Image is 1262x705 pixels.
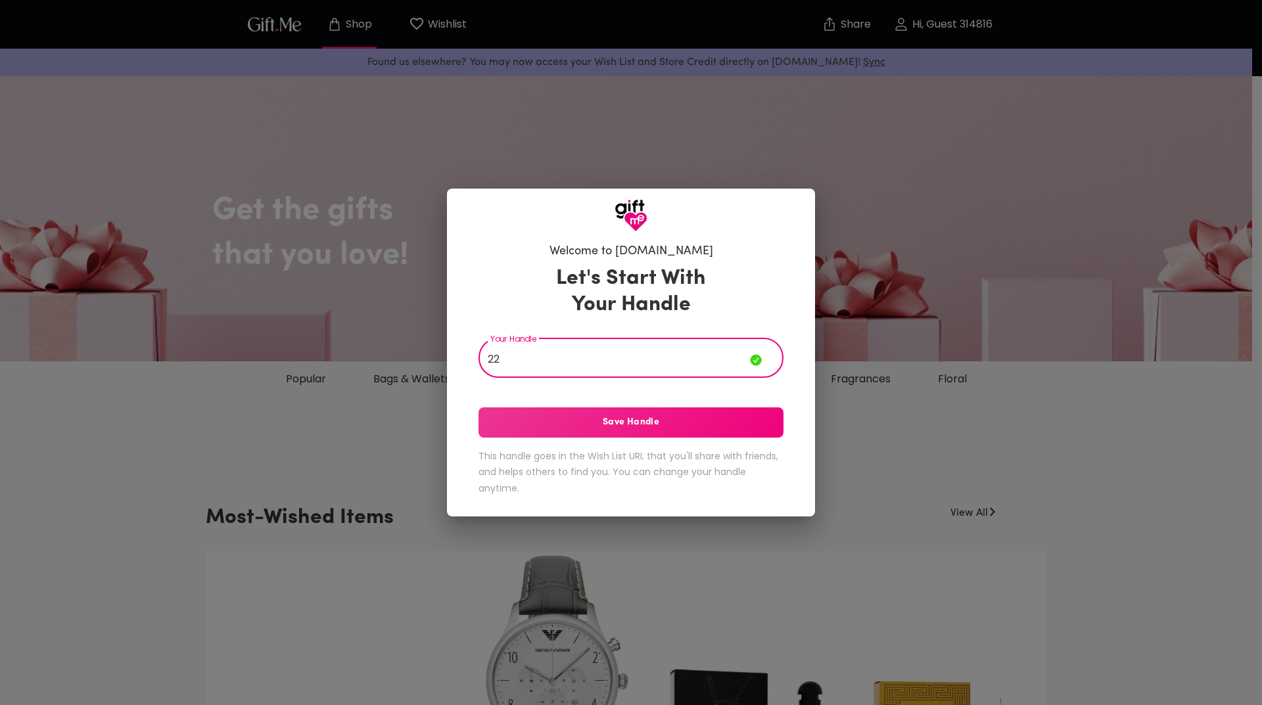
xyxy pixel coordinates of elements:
[615,199,647,232] img: GiftMe Logo
[479,448,783,497] h6: This handle goes in the Wish List URL that you'll share with friends, and helps others to find yo...
[549,244,713,260] h6: Welcome to [DOMAIN_NAME]
[540,265,722,318] h3: Let's Start With Your Handle
[479,415,783,430] span: Save Handle
[479,341,750,378] input: Your Handle
[479,407,783,438] button: Save Handle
